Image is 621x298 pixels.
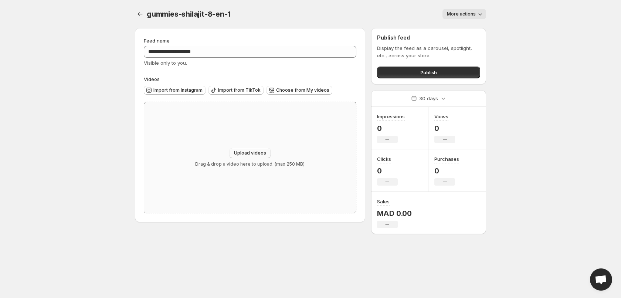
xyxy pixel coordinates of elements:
[434,155,459,163] h3: Purchases
[377,113,405,120] h3: Impressions
[276,87,329,93] span: Choose from My videos
[377,124,405,133] p: 0
[377,155,391,163] h3: Clicks
[419,95,438,102] p: 30 days
[377,67,480,78] button: Publish
[590,268,612,291] div: Open chat
[377,209,412,218] p: MAD 0.00
[218,87,261,93] span: Import from TikTok
[144,76,160,82] span: Videos
[135,9,145,19] button: Settings
[153,87,203,93] span: Import from Instagram
[434,124,455,133] p: 0
[434,113,448,120] h3: Views
[377,198,390,205] h3: Sales
[195,161,305,167] p: Drag & drop a video here to upload. (max 250 MB)
[377,44,480,59] p: Display the feed as a carousel, spotlight, etc., across your store.
[230,148,271,158] button: Upload videos
[377,34,480,41] h2: Publish feed
[234,150,266,156] span: Upload videos
[144,60,187,66] span: Visible only to you.
[144,38,170,44] span: Feed name
[144,86,206,95] button: Import from Instagram
[447,11,476,17] span: More actions
[420,69,437,76] span: Publish
[267,86,332,95] button: Choose from My videos
[377,166,398,175] p: 0
[208,86,264,95] button: Import from TikTok
[147,10,230,18] span: gummies-shilajit-8-en-1
[442,9,486,19] button: More actions
[434,166,459,175] p: 0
